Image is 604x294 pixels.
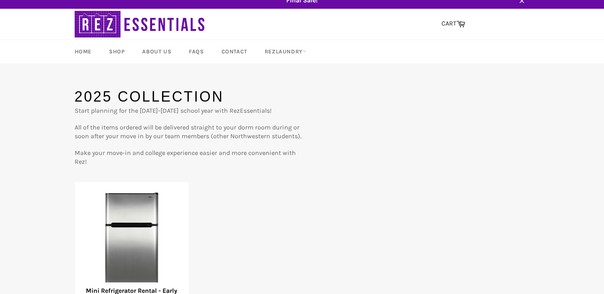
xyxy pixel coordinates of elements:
[214,40,255,63] a: Contact
[75,87,302,107] h1: 2025 Collection
[75,149,302,166] p: Make your move-in and college experience easier and more convenient with Rez!
[257,40,314,63] a: RezLaundry
[134,40,179,63] a: About Us
[67,40,99,63] a: Home
[438,16,469,32] a: CART
[75,9,206,39] img: RezEssentials
[85,192,178,286] img: Mini Refrigerator Rental - Early Bird
[181,40,212,63] a: FAQs
[75,106,302,115] p: Start planning for the [DATE]-[DATE] school year with RezEssentials!
[75,123,302,141] p: All of the items ordered will be delivered straight to your dorm room during or soon after your m...
[101,40,133,63] a: Shop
